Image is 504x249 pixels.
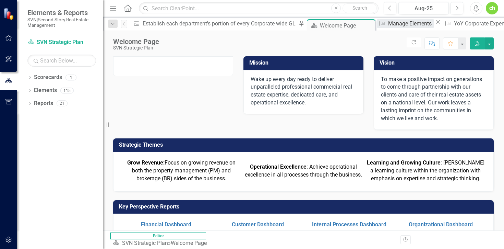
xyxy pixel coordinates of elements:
div: SVN Strategic Plan [113,45,159,50]
div: 21 [57,101,68,106]
span: Elements & Reports [27,9,96,17]
div: Welcome Page [113,38,159,45]
span: : Achieve operational excellence in all processes through the business. [245,163,362,178]
span: Editor [110,233,206,239]
input: Search Below... [27,55,96,67]
a: Reports [34,100,53,107]
a: Elements [34,87,57,94]
div: Aug-25 [401,4,446,13]
h3: Strategic Themes [119,142,490,148]
div: » [112,239,209,247]
input: Search ClearPoint... [139,2,379,14]
a: Manage Elements [377,19,434,28]
span: Search [352,5,367,11]
a: Organizational Dashboard [409,221,473,228]
a: SVN Strategic Plan [122,240,168,246]
strong: Grow Revenue: [127,159,165,166]
p: Wake up every day ready to deliver unparalleled professional commercial real estate expertise, de... [251,76,356,107]
a: Establish each department's portion of every Corporate wide GL [131,19,297,28]
span: Focus on growing revenue on both the property management (PM) and brokerage (BR) sides of the bus... [127,159,236,182]
div: Welcome Page [171,240,207,246]
strong: Learning and Growing Culture [367,159,441,166]
a: SVN Strategic Plan [27,38,96,46]
button: Aug-25 [398,2,449,14]
button: ch [486,2,498,14]
strong: Operational Excellence [250,163,307,170]
a: Scorecards [34,73,62,81]
a: Financial Dashboard [141,221,191,228]
div: Welcome Page [320,21,374,30]
h3: Key Perspective Reports [119,204,490,210]
img: ClearPoint Strategy [3,8,15,20]
div: Establish each department's portion of every Corporate wide GL [143,19,297,28]
a: Customer Dashboard [232,221,284,228]
div: Manage Elements [388,19,434,28]
div: 115 [60,88,74,93]
div: 1 [65,75,76,80]
small: SVN|Second Story Real Estate Management [27,17,96,28]
h3: Mission [249,60,360,66]
h3: Vision [380,60,490,66]
p: To make a positive impact on generations to come through partnership with our clients and care of... [381,76,487,123]
span: : [PERSON_NAME] a learning culture within the organization with emphasis on expertise and strateg... [367,159,484,182]
a: Internal Processes Dashboard [312,221,386,228]
button: Search [343,3,377,13]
